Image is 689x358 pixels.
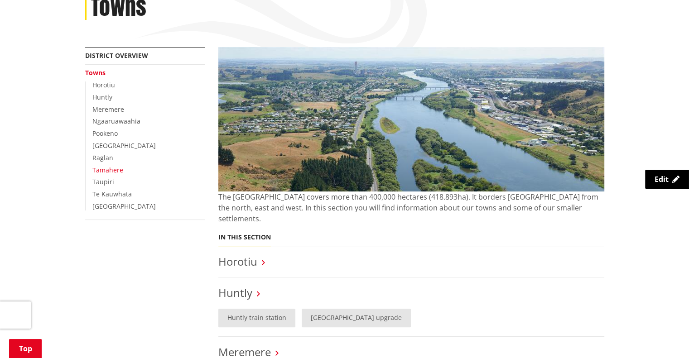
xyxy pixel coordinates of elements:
a: Te Kauwhata [92,190,132,198]
a: Huntly [92,93,112,101]
a: District overview [85,51,148,60]
a: Tamahere [92,166,123,174]
h5: In this section [218,234,271,241]
p: The [GEOGRAPHIC_DATA] covers more than 400,000 hectares (418.893ha). It borders [GEOGRAPHIC_DATA]... [218,191,604,224]
a: Edit [645,170,689,189]
a: Huntly [218,285,252,300]
a: Top [9,339,42,358]
a: Raglan [92,153,113,162]
a: Ngaaruawaahia [92,117,140,125]
a: Meremere [92,105,124,114]
a: Taupiri [92,177,114,186]
a: [GEOGRAPHIC_DATA] [92,141,156,150]
a: Horotiu [218,254,257,269]
a: Horotiu [92,81,115,89]
a: Huntly train station [218,309,295,327]
a: Towns [85,68,106,77]
a: [GEOGRAPHIC_DATA] [92,202,156,210]
a: [GEOGRAPHIC_DATA] upgrade [302,309,411,327]
img: Huntly-aerial-photograph [218,47,604,191]
span: Edit [655,174,669,184]
iframe: Messenger Launcher [647,320,680,353]
a: Pookeno [92,129,118,138]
